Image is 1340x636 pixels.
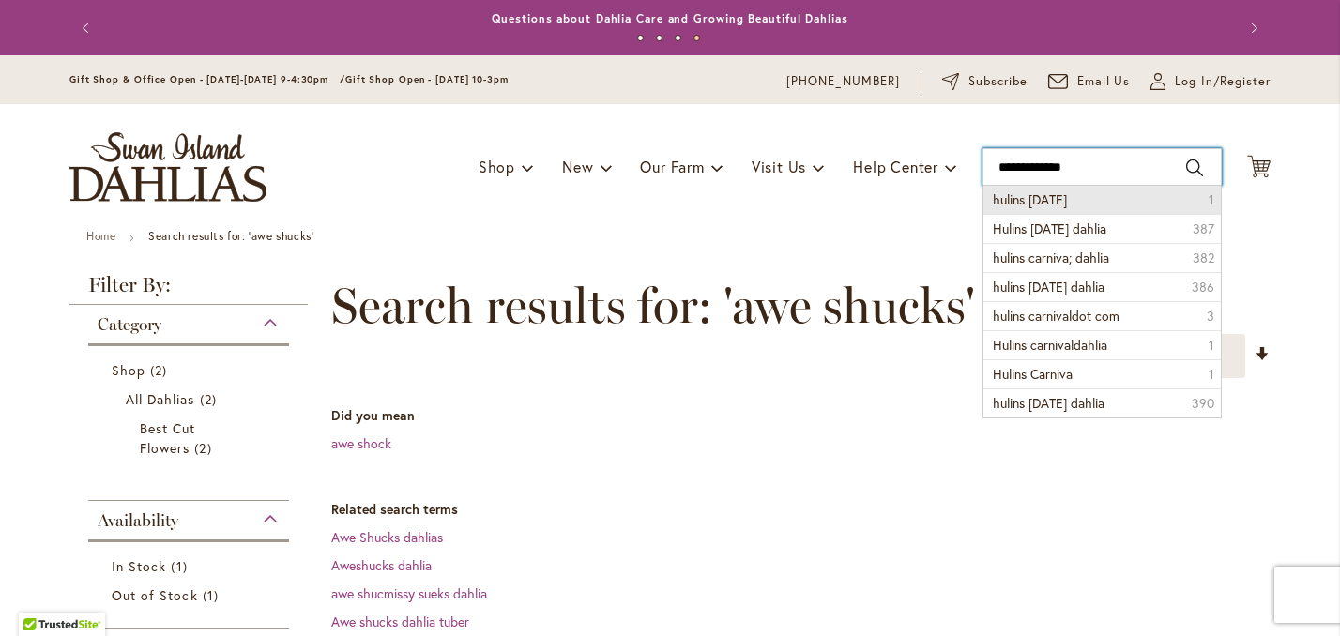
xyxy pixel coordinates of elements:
[345,73,509,85] span: Gift Shop Open - [DATE] 10-3pm
[993,336,1107,354] span: Hulins carnivaldahlia
[112,361,145,379] span: Shop
[479,157,515,176] span: Shop
[331,500,1271,519] dt: Related search terms
[331,406,1271,425] dt: Did you mean
[1192,394,1214,413] span: 390
[69,73,345,85] span: Gift Shop & Office Open - [DATE]-[DATE] 9-4:30pm /
[203,585,223,605] span: 1
[126,390,195,408] span: All Dahlias
[1186,153,1203,183] button: Search
[86,229,115,243] a: Home
[126,389,256,409] a: All Dahlias
[993,190,1067,208] span: hulins [DATE]
[1207,307,1214,326] span: 3
[1150,72,1271,91] a: Log In/Register
[140,419,195,457] span: Best Cut Flowers
[112,556,270,576] a: In Stock 1
[69,132,266,202] a: store logo
[98,510,178,531] span: Availability
[968,72,1028,91] span: Subscribe
[194,438,216,458] span: 2
[14,569,67,622] iframe: Launch Accessibility Center
[656,35,662,41] button: 2 of 4
[786,72,900,91] a: [PHONE_NUMBER]
[1192,278,1214,296] span: 386
[752,157,806,176] span: Visit Us
[1209,190,1214,209] span: 1
[693,35,700,41] button: 4 of 4
[993,220,1106,237] span: Hulins [DATE] dahlia
[562,157,593,176] span: New
[993,249,1109,266] span: hulins carniva; dahlia
[1193,249,1214,267] span: 382
[993,278,1104,295] span: hulins [DATE] dahlia
[1209,336,1214,355] span: 1
[150,360,172,380] span: 2
[331,434,391,452] a: awe shock
[140,418,242,458] a: Best Cut Flowers
[675,35,681,41] button: 3 of 4
[1077,72,1131,91] span: Email Us
[148,229,313,243] strong: Search results for: 'awe shucks'
[171,556,191,576] span: 1
[1233,9,1271,47] button: Next
[1175,72,1271,91] span: Log In/Register
[942,72,1028,91] a: Subscribe
[331,278,975,334] span: Search results for: 'awe shucks'
[69,275,308,305] strong: Filter By:
[492,11,847,25] a: Questions about Dahlia Care and Growing Beautiful Dahlias
[98,314,161,335] span: Category
[640,157,704,176] span: Our Farm
[853,157,938,176] span: Help Center
[112,557,166,575] span: In Stock
[1209,365,1214,384] span: 1
[993,394,1104,412] span: hulins [DATE] dahlia
[200,389,221,409] span: 2
[331,613,469,630] a: Awe shucks dahlia tuber
[637,35,644,41] button: 1 of 4
[993,365,1073,383] span: Hulins Carniva
[331,556,432,574] a: Aweshucks dahlia
[331,528,443,546] a: Awe Shucks dahlias
[69,9,107,47] button: Previous
[331,584,487,602] a: awe shucmissy sueks dahlia
[993,307,1119,325] span: hulins carnivaldot com
[1193,220,1214,238] span: 387
[112,585,270,605] a: Out of Stock 1
[1048,72,1131,91] a: Email Us
[112,586,198,604] span: Out of Stock
[112,360,270,380] a: Shop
